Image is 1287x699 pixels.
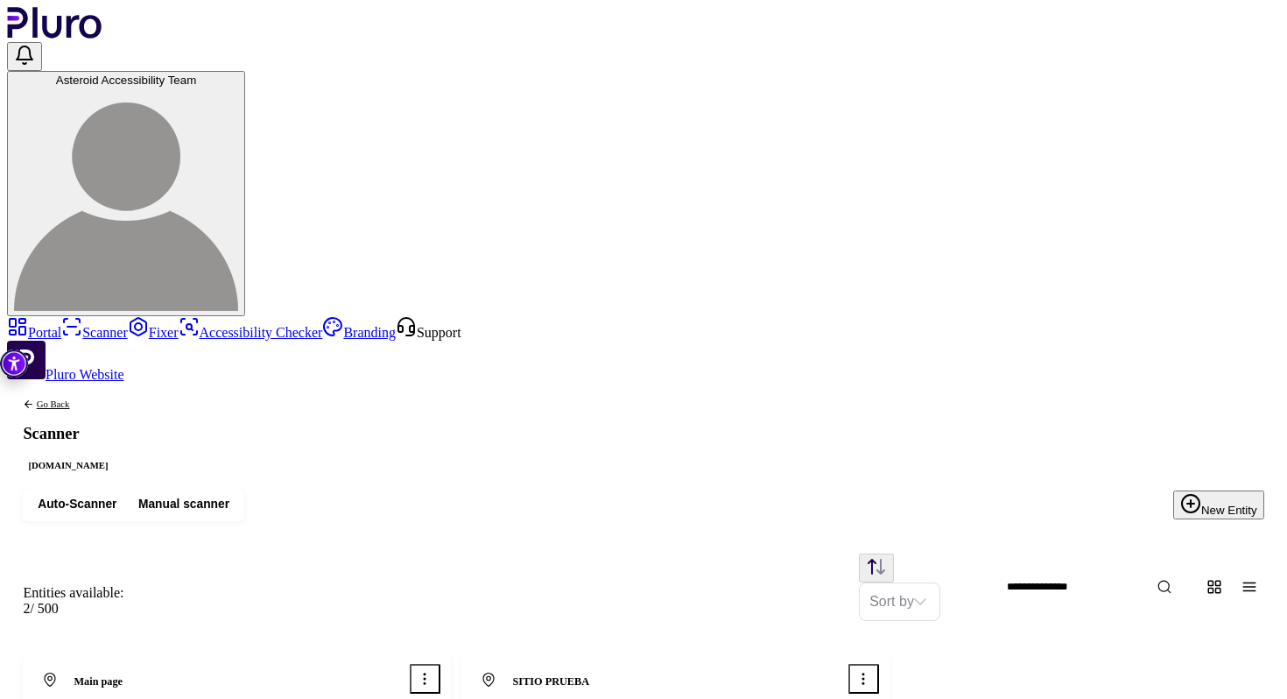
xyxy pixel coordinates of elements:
[7,325,61,340] a: Portal
[7,367,124,382] a: Open Pluro Website
[74,674,233,689] h3: Main page
[128,325,179,340] a: Fixer
[859,554,894,582] button: Change sorting direction
[322,325,396,340] a: Branding
[23,601,123,617] div: 500
[848,664,878,694] button: Open options menu
[396,325,461,340] a: Open Support screen
[23,399,113,409] a: Back to previous screen
[410,664,440,694] button: Open options menu
[23,426,113,441] h1: Scanner
[7,42,42,71] button: Open notifications, you have undefined new notifications
[1234,572,1264,602] button: Change content view type to table
[128,493,241,518] button: Manual scanner
[7,71,245,316] button: Asteroid Accessibility TeamAsteroid Accessibility Team
[23,585,123,601] div: Entities available:
[23,601,33,616] span: 2 /
[56,74,197,87] span: Asteroid Accessibility Team
[38,497,116,512] span: Auto-Scanner
[23,458,113,473] div: [DOMAIN_NAME]
[179,325,323,340] a: Accessibility Checker
[859,582,940,621] div: Set sorting
[61,325,128,340] a: Scanner
[7,26,102,41] a: Logo
[27,493,128,518] button: Auto-Scanner
[1173,491,1264,519] button: New Entity
[138,497,229,512] span: Manual scanner
[995,573,1226,601] input: Website Search
[7,316,1280,383] aside: Sidebar menu
[14,87,238,311] img: Asteroid Accessibility Team
[513,674,672,689] h3: SITIO PRUEBA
